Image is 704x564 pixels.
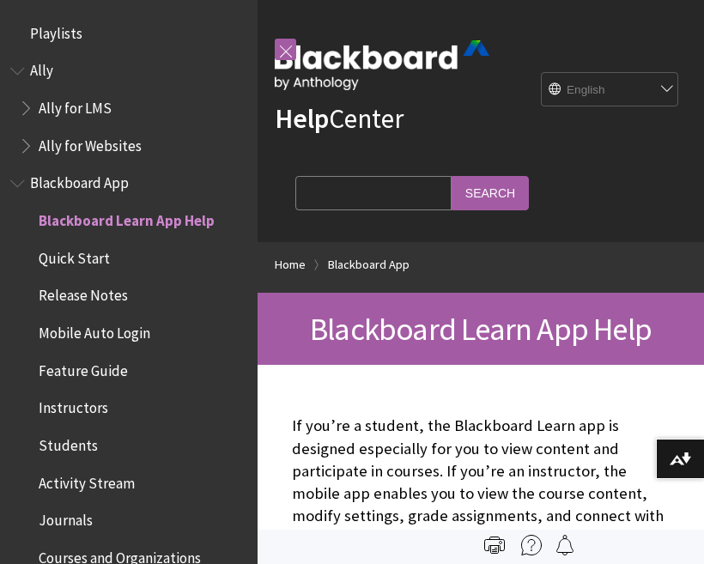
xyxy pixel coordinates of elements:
[39,469,135,492] span: Activity Stream
[39,318,150,342] span: Mobile Auto Login
[10,19,247,48] nav: Book outline for Playlists
[39,131,142,155] span: Ally for Websites
[30,19,82,42] span: Playlists
[275,101,404,136] a: HelpCenter
[30,169,129,192] span: Blackboard App
[39,506,93,530] span: Journals
[30,57,53,80] span: Ally
[39,394,108,417] span: Instructors
[292,415,670,549] p: If you’re a student, the Blackboard Learn app is designed especially for you to view content and ...
[10,57,247,161] nav: Book outline for Anthology Ally Help
[452,176,529,209] input: Search
[555,535,575,555] img: Follow this page
[275,40,489,90] img: Blackboard by Anthology
[328,254,410,276] a: Blackboard App
[39,94,112,117] span: Ally for LMS
[275,101,329,136] strong: Help
[542,73,679,107] select: Site Language Selector
[39,282,128,305] span: Release Notes
[521,535,542,555] img: More help
[310,309,652,349] span: Blackboard Learn App Help
[484,535,505,555] img: Print
[39,356,128,379] span: Feature Guide
[39,206,215,229] span: Blackboard Learn App Help
[39,431,98,454] span: Students
[275,254,306,276] a: Home
[39,244,110,267] span: Quick Start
